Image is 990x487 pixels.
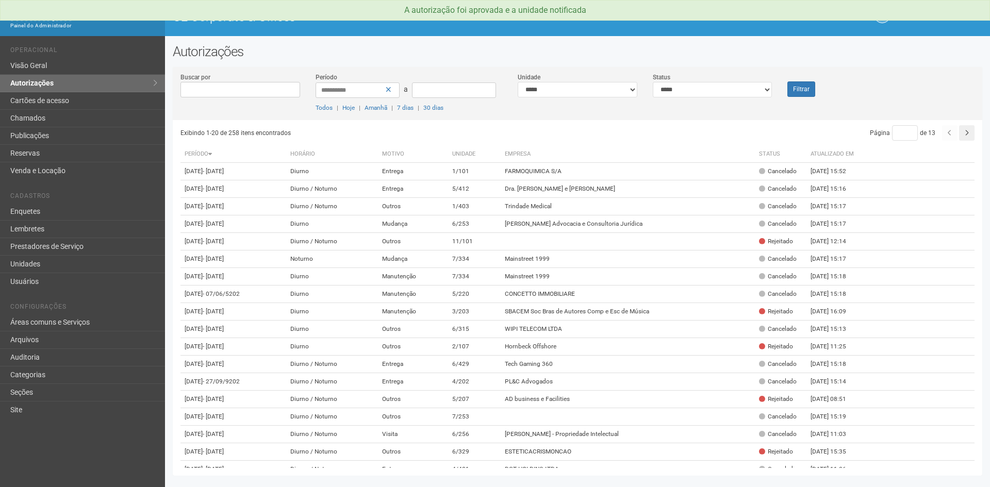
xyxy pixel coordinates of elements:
[203,343,224,350] span: - [DATE]
[286,180,378,198] td: Diurno / Noturno
[759,167,797,176] div: Cancelado
[806,250,863,268] td: [DATE] 15:17
[203,255,224,262] span: - [DATE]
[286,391,378,408] td: Diurno / Noturno
[759,272,797,281] div: Cancelado
[286,215,378,233] td: Diurno
[501,303,755,321] td: SBACEM Soc Bras de Autores Comp e Esc de Música
[378,321,448,338] td: Outros
[448,408,501,426] td: 7/253
[180,163,286,180] td: [DATE]
[501,163,755,180] td: FARMOQUIMICA S/A
[180,443,286,461] td: [DATE]
[501,268,755,286] td: Mainstreet 1999
[448,180,501,198] td: 5/412
[759,307,793,316] div: Rejeitado
[501,338,755,356] td: Hornbeck Offshore
[180,356,286,373] td: [DATE]
[10,192,157,203] li: Cadastros
[501,321,755,338] td: WIPI TELECOM LTDA
[203,360,224,367] span: - [DATE]
[378,356,448,373] td: Entrega
[870,129,935,137] span: Página de 13
[653,73,670,82] label: Status
[448,426,501,443] td: 6/256
[359,104,360,111] span: |
[501,461,755,478] td: DGT HOLDING LTDA
[448,356,501,373] td: 6/429
[448,391,501,408] td: 5/207
[180,73,210,82] label: Buscar por
[501,391,755,408] td: AD business e Facilities
[180,233,286,250] td: [DATE]
[203,185,224,192] span: - [DATE]
[378,408,448,426] td: Outros
[286,461,378,478] td: Diurno / Noturno
[180,321,286,338] td: [DATE]
[286,443,378,461] td: Diurno / Noturno
[806,373,863,391] td: [DATE] 15:14
[286,268,378,286] td: Diurno
[759,202,797,211] div: Cancelado
[203,167,224,175] span: - [DATE]
[286,356,378,373] td: Diurno / Noturno
[787,81,815,97] button: Filtrar
[378,338,448,356] td: Outros
[806,391,863,408] td: [DATE] 08:51
[203,325,224,332] span: - [DATE]
[10,46,157,57] li: Operacional
[203,430,224,438] span: - [DATE]
[806,408,863,426] td: [DATE] 15:19
[448,198,501,215] td: 1/403
[316,104,333,111] a: Todos
[448,321,501,338] td: 6/315
[203,413,224,420] span: - [DATE]
[806,443,863,461] td: [DATE] 15:35
[501,250,755,268] td: Mainstreet 1999
[180,146,286,163] th: Período
[286,303,378,321] td: Diurno
[806,180,863,198] td: [DATE] 15:16
[391,104,393,111] span: |
[203,203,224,210] span: - [DATE]
[759,465,797,474] div: Cancelado
[180,286,286,303] td: [DATE]
[448,215,501,233] td: 6/253
[180,180,286,198] td: [DATE]
[518,73,540,82] label: Unidade
[378,303,448,321] td: Manutenção
[448,146,501,163] th: Unidade
[180,215,286,233] td: [DATE]
[759,325,797,333] div: Cancelado
[378,198,448,215] td: Outros
[759,395,793,404] div: Rejeitado
[286,338,378,356] td: Diurno
[404,85,408,93] span: a
[286,198,378,215] td: Diurno / Noturno
[203,378,240,385] span: - 27/09/9202
[806,268,863,286] td: [DATE] 15:18
[397,104,414,111] a: 7 dias
[806,303,863,321] td: [DATE] 16:09
[378,268,448,286] td: Manutenção
[448,338,501,356] td: 2/107
[501,198,755,215] td: Trindade Medical
[448,233,501,250] td: 11/101
[286,163,378,180] td: Diurno
[448,250,501,268] td: 7/334
[378,233,448,250] td: Outros
[180,268,286,286] td: [DATE]
[286,250,378,268] td: Noturno
[180,125,578,141] div: Exibindo 1-20 de 258 itens encontrados
[378,215,448,233] td: Mudança
[806,146,863,163] th: Atualizado em
[759,342,793,351] div: Rejeitado
[286,146,378,163] th: Horário
[180,408,286,426] td: [DATE]
[378,373,448,391] td: Entrega
[10,303,157,314] li: Configurações
[759,255,797,263] div: Cancelado
[806,198,863,215] td: [DATE] 15:17
[180,198,286,215] td: [DATE]
[286,233,378,250] td: Diurno / Noturno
